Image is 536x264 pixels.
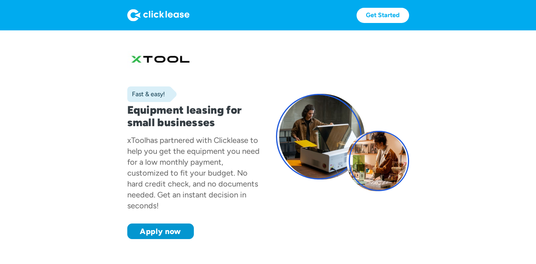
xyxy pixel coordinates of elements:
img: Logo [127,9,190,21]
a: Get Started [357,8,409,23]
a: Apply now [127,224,194,239]
div: has partnered with Clicklease to help you get the equipment you need for a low monthly payment, c... [127,136,260,210]
div: xTool [127,136,146,145]
div: Fast & easy! [127,90,165,98]
h1: Equipment leasing for small businesses [127,104,260,128]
